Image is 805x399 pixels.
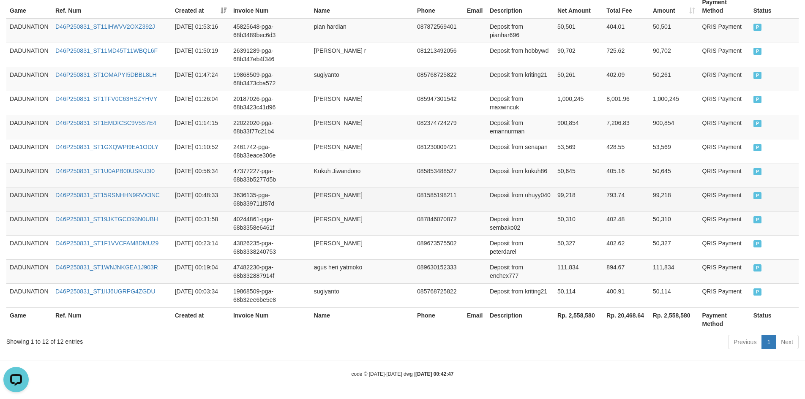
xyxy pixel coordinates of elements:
td: 081585198211 [414,187,464,211]
td: 99,218 [649,187,699,211]
a: D46P250831_ST1TFV0C63HSZYHVY [55,95,157,102]
td: 900,854 [554,115,603,139]
td: 19868509-pga-68b32ee6be5e8 [230,283,311,307]
td: 405.16 [603,163,649,187]
td: [DATE] 01:14:15 [172,115,230,139]
td: 082374724279 [414,115,464,139]
td: 089673575502 [414,235,464,259]
td: QRIS Payment [699,283,750,307]
a: Next [775,335,799,349]
td: DADUNATION [6,187,52,211]
td: [PERSON_NAME] [311,211,414,235]
td: 1,000,245 [554,91,603,115]
td: Deposit from kriting21 [486,67,554,91]
td: [DATE] 00:56:34 [172,163,230,187]
td: 50,114 [554,283,603,307]
td: QRIS Payment [699,43,750,67]
a: D46P250831_ST1OMAPYI5DBBL8LH [55,71,157,78]
td: 50,327 [649,235,699,259]
td: 50,645 [554,163,603,187]
a: 1 [761,335,776,349]
td: DADUNATION [6,43,52,67]
small: code © [DATE]-[DATE] dwg | [352,371,454,377]
td: sugiyanto [311,67,414,91]
td: [DATE] 00:19:04 [172,259,230,283]
th: Game [6,307,52,331]
td: DADUNATION [6,115,52,139]
td: DADUNATION [6,235,52,259]
td: Deposit from kriting21 [486,283,554,307]
td: DADUNATION [6,67,52,91]
td: 428.55 [603,139,649,163]
td: [DATE] 01:50:19 [172,43,230,67]
td: 47482230-pga-68b332887914f [230,259,311,283]
td: 900,854 [649,115,699,139]
td: 50,645 [649,163,699,187]
button: Open LiveChat chat widget [3,3,29,29]
td: Deposit from uhuyy040 [486,187,554,211]
td: QRIS Payment [699,259,750,283]
a: D46P250831_ST1IIJ6UGRPG4ZGDU [55,288,156,295]
td: 085947301542 [414,91,464,115]
td: 081230009421 [414,139,464,163]
td: 089630152333 [414,259,464,283]
td: QRIS Payment [699,115,750,139]
td: QRIS Payment [699,187,750,211]
th: Created at [172,307,230,331]
td: 40244861-pga-68b3358e6461f [230,211,311,235]
td: 402.48 [603,211,649,235]
td: DADUNATION [6,259,52,283]
span: PAID [753,288,762,296]
th: Phone [414,307,464,331]
td: [PERSON_NAME] [311,91,414,115]
td: DADUNATION [6,91,52,115]
td: DADUNATION [6,163,52,187]
td: 8,001.96 [603,91,649,115]
td: 90,702 [649,43,699,67]
a: D46P250831_ST1U0APB00USKU3I0 [55,168,155,174]
th: Name [311,307,414,331]
td: 50,261 [554,67,603,91]
td: 50,114 [649,283,699,307]
td: 087846070872 [414,211,464,235]
a: D46P250831_ST15RSNHHN9RVX3NC [55,192,160,198]
td: Deposit from hobbywd [486,43,554,67]
td: QRIS Payment [699,211,750,235]
td: agus heri yatmoko [311,259,414,283]
span: PAID [753,216,762,223]
td: QRIS Payment [699,139,750,163]
a: D46P250831_ST1F1VVCFAM8DMU29 [55,240,158,247]
td: QRIS Payment [699,19,750,43]
td: Deposit from kukuh86 [486,163,554,187]
td: 50,327 [554,235,603,259]
td: QRIS Payment [699,163,750,187]
td: Deposit from sembako02 [486,211,554,235]
td: DADUNATION [6,283,52,307]
td: 50,310 [554,211,603,235]
span: PAID [753,24,762,31]
td: 402.09 [603,67,649,91]
td: [DATE] 00:31:58 [172,211,230,235]
span: PAID [753,192,762,199]
td: [DATE] 01:47:24 [172,67,230,91]
td: 90,702 [554,43,603,67]
td: Deposit from maxwincuk [486,91,554,115]
td: QRIS Payment [699,91,750,115]
td: [PERSON_NAME] [311,187,414,211]
th: Description [486,307,554,331]
td: [DATE] 01:26:04 [172,91,230,115]
td: pian hardian [311,19,414,43]
th: Invoice Num [230,307,311,331]
td: 19868509-pga-68b3473cba572 [230,67,311,91]
td: Deposit from pianhar696 [486,19,554,43]
td: 725.62 [603,43,649,67]
span: PAID [753,168,762,175]
span: PAID [753,72,762,79]
td: 20187026-pga-68b3423c41d96 [230,91,311,115]
td: [PERSON_NAME] [311,115,414,139]
td: DADUNATION [6,211,52,235]
a: D46P250831_ST11MD45T11WBQL6F [55,47,158,54]
a: Previous [728,335,762,349]
th: Ref. Num [52,307,172,331]
td: 085768725822 [414,67,464,91]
